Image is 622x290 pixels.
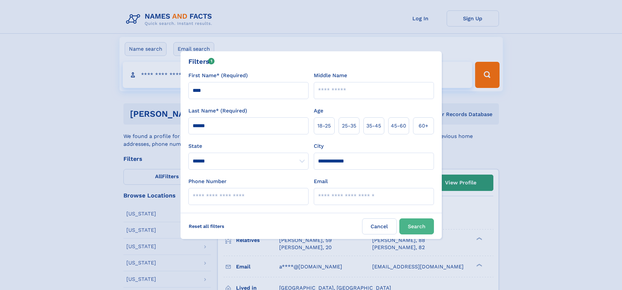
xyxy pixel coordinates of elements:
label: Last Name* (Required) [188,107,247,115]
label: Age [314,107,323,115]
label: Email [314,178,328,185]
span: 45‑60 [391,122,406,130]
button: Search [399,218,434,234]
div: Filters [188,57,215,66]
label: Cancel [362,218,397,234]
label: Reset all filters [184,218,229,234]
span: 25‑35 [342,122,356,130]
span: 18‑25 [317,122,331,130]
label: Middle Name [314,72,347,79]
span: 35‑45 [366,122,381,130]
span: 60+ [419,122,428,130]
label: Phone Number [188,178,227,185]
label: City [314,142,324,150]
label: State [188,142,309,150]
label: First Name* (Required) [188,72,248,79]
